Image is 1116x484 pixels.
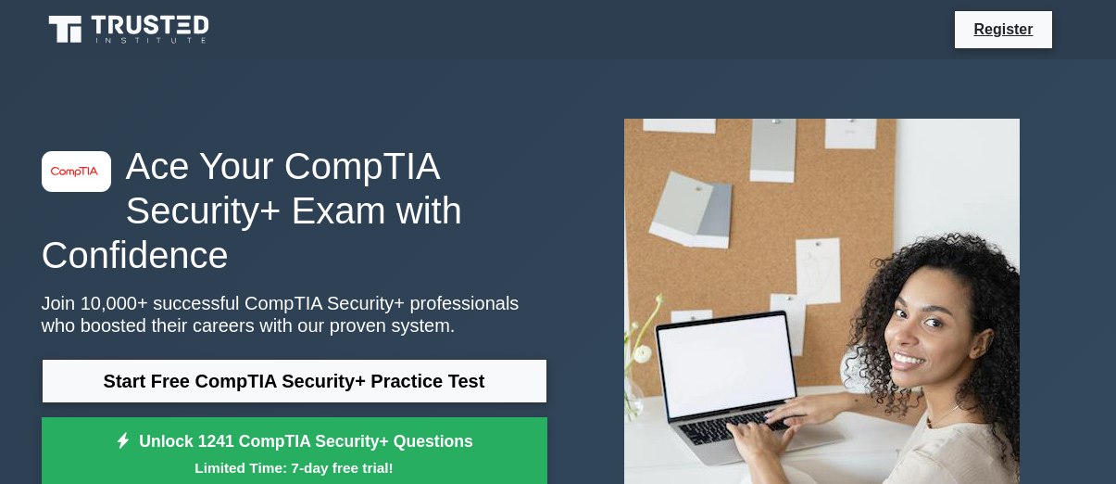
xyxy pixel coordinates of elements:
small: Limited Time: 7-day free trial! [65,457,524,478]
h1: Ace Your CompTIA Security+ Exam with Confidence [42,144,547,277]
a: Start Free CompTIA Security+ Practice Test [42,359,547,403]
a: Register [962,18,1044,41]
p: Join 10,000+ successful CompTIA Security+ professionals who boosted their careers with our proven... [42,292,547,337]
